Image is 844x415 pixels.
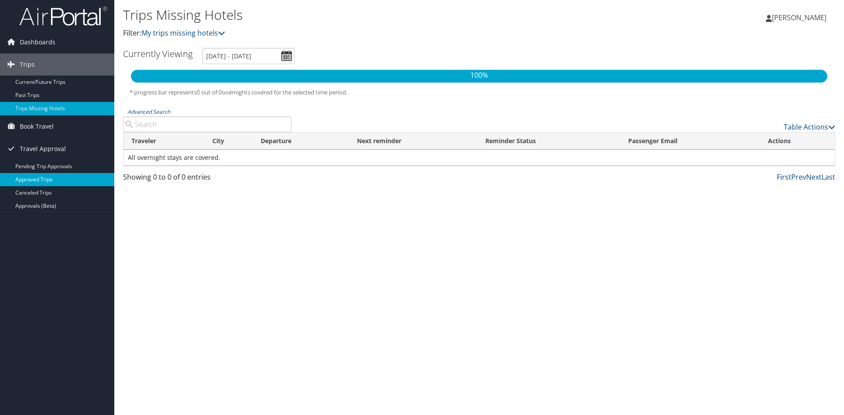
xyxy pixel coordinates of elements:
span: 0 out of 0 [196,88,222,96]
th: Next reminder [349,133,478,150]
span: Trips [20,54,35,76]
span: Dashboards [20,31,55,53]
th: Departure: activate to sort column descending [253,133,349,150]
div: Showing 0 to 0 of 0 entries [123,172,291,187]
h1: Trips Missing Hotels [123,6,598,24]
h5: * progress bar represents overnights covered for the selected time period. [130,88,829,97]
th: Passenger Email: activate to sort column ascending [620,133,760,150]
img: airportal-logo.png [19,6,107,26]
input: Advanced Search [123,116,291,132]
a: My trips missing hotels [142,28,225,38]
span: Travel Approval [20,138,66,160]
a: Advanced Search [127,108,170,115]
span: [PERSON_NAME] [772,13,826,22]
span: Book Travel [20,115,54,137]
input: [DATE] - [DATE] [202,48,295,64]
a: Last [822,172,835,182]
a: Prev [791,172,806,182]
a: First [777,172,791,182]
p: 100% [131,70,827,81]
td: All overnight stays are covered. [124,150,835,166]
p: Filter: [123,28,598,39]
th: City: activate to sort column ascending [204,133,253,150]
a: Table Actions [784,122,835,132]
a: Next [806,172,822,182]
a: [PERSON_NAME] [766,4,835,31]
h3: Currently Viewing [123,48,193,60]
th: Traveler: activate to sort column ascending [124,133,204,150]
th: Actions [760,133,835,150]
th: Reminder Status [477,133,620,150]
